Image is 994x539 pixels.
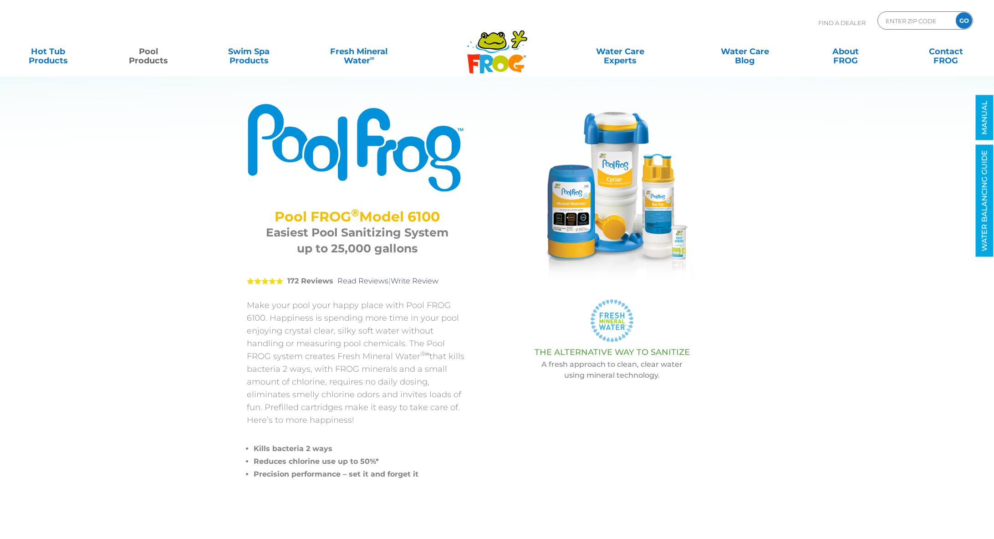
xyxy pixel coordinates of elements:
[254,468,468,481] li: Precision performance – set it and forget it
[462,18,532,74] img: Frog Products Logo
[420,350,430,357] sup: ®∞
[247,263,468,299] div: |
[706,42,784,61] a: Water CareBlog
[287,277,333,285] strong: 172 Reviews
[310,42,408,61] a: Fresh MineralWater∞
[258,225,456,257] h3: Easiest Pool Sanitizing System up to 25,000 gallons
[490,359,734,381] p: A fresh approach to clean, clear water using mineral technology.
[370,54,375,62] sup: ∞
[254,442,468,455] li: Kills bacteria 2 ways
[254,455,468,468] li: Reduces chlorine use up to 50%*
[351,206,359,219] sup: ®
[247,103,468,193] img: Product Logo
[258,209,456,225] h2: Pool FROG Model 6100
[907,42,985,61] a: ContactFROG
[806,42,884,61] a: AboutFROG
[818,11,866,34] p: Find A Dealer
[247,299,468,426] p: Make your pool your happy place with Pool FROG 6100. Happiness is spending more time in your pool...
[109,42,187,61] a: PoolProducts
[490,348,734,357] h3: THE ALTERNATIVE WAY TO SANITIZE
[247,277,283,285] span: 5
[391,277,438,285] a: Write Review
[976,145,994,257] a: WATER BALANCING GUIDE
[956,12,972,29] input: GO
[976,95,994,140] a: MANUAL
[210,42,288,61] a: Swim SpaProducts
[9,42,87,61] a: Hot TubProducts
[337,277,388,285] a: Read Reviews
[557,42,684,61] a: Water CareExperts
